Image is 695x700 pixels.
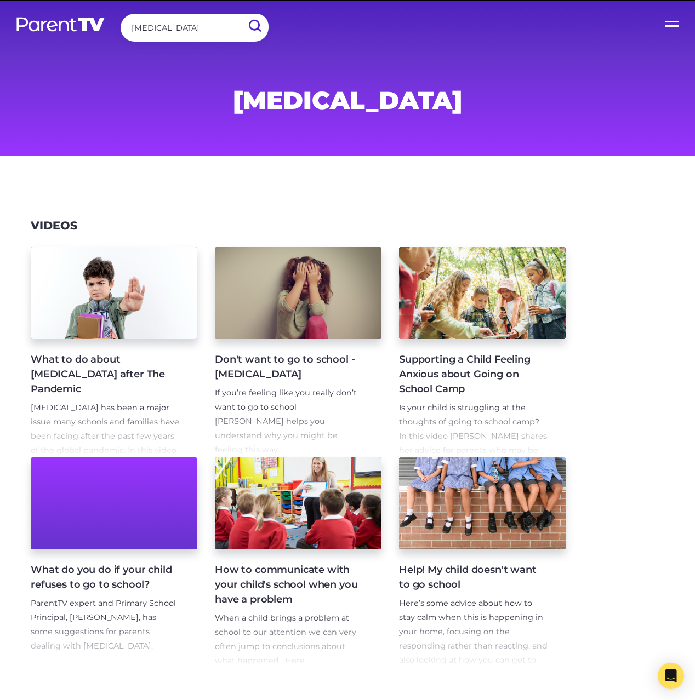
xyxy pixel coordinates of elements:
p: [MEDICAL_DATA] has been a major issue many schools and families have been facing after the past f... [31,401,180,514]
div: Open Intercom Messenger [658,663,684,689]
p: If you’re feeling like you really don’t want to go to school [PERSON_NAME] helps you understand w... [215,386,364,457]
a: What do you do if your child refuses to go to school? ParentTV expert and Primary School Principa... [31,457,197,668]
input: Submit [240,14,269,38]
a: Don't want to go to school - [MEDICAL_DATA] If you’re feeling like you really don’t want to go to... [215,247,381,457]
h4: Supporting a Child Feeling Anxious about Going on School Camp [399,352,548,397]
h3: Videos [31,219,77,233]
input: Search ParentTV [121,14,269,42]
h4: How to communicate with your child's school when you have a problem [215,563,364,607]
img: parenttv-logo-white.4c85aaf.svg [15,16,106,32]
span: ParentTV expert and Primary School Principal, [PERSON_NAME], has some suggestions for parents dea... [31,598,176,651]
a: Supporting a Child Feeling Anxious about Going on School Camp Is your child is struggling at the ... [399,247,566,457]
h4: What do you do if your child refuses to go to school? [31,563,180,592]
p: Is your child is struggling at the thoughts of going to school camp? In this video [PERSON_NAME] ... [399,401,548,486]
a: How to communicate with your child's school when you have a problem When a child brings a problem... [215,457,381,668]
h1: [MEDICAL_DATA] [83,89,612,111]
h4: Don't want to go to school - [MEDICAL_DATA] [215,352,364,382]
h4: Help! My child doesn't want to go school [399,563,548,592]
a: What to do about [MEDICAL_DATA] after The Pandemic [MEDICAL_DATA] has been a major issue many sch... [31,247,197,457]
a: Help! My child doesn't want to go school Here’s some advice about how to stay calm when this is h... [399,457,566,668]
h4: What to do about [MEDICAL_DATA] after The Pandemic [31,352,180,397]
